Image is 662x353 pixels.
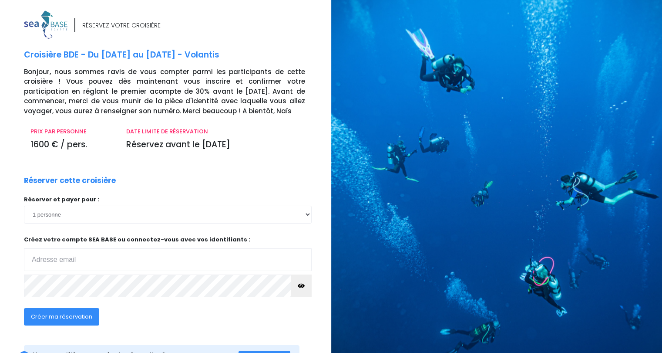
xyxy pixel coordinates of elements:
p: Croisière BDE - Du [DATE] au [DATE] - Volantis [24,49,325,61]
span: Créer ma réservation [31,312,92,321]
p: 1600 € / pers. [30,139,113,151]
div: RÉSERVEZ VOTRE CROISIÈRE [82,21,161,30]
img: logo_color1.png [24,10,67,39]
p: PRIX PAR PERSONNE [30,127,113,136]
p: DATE LIMITE DE RÉSERVATION [126,127,305,136]
p: Réserver cette croisière [24,175,116,187]
p: Réserver et payer pour : [24,195,312,204]
p: Bonjour, nous sommes ravis de vous compter parmi les participants de cette croisière ! Vous pouve... [24,67,325,116]
input: Adresse email [24,248,312,271]
p: Créez votre compte SEA BASE ou connectez-vous avec vos identifiants : [24,235,312,272]
button: Créer ma réservation [24,308,99,326]
p: Réservez avant le [DATE] [126,139,305,151]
